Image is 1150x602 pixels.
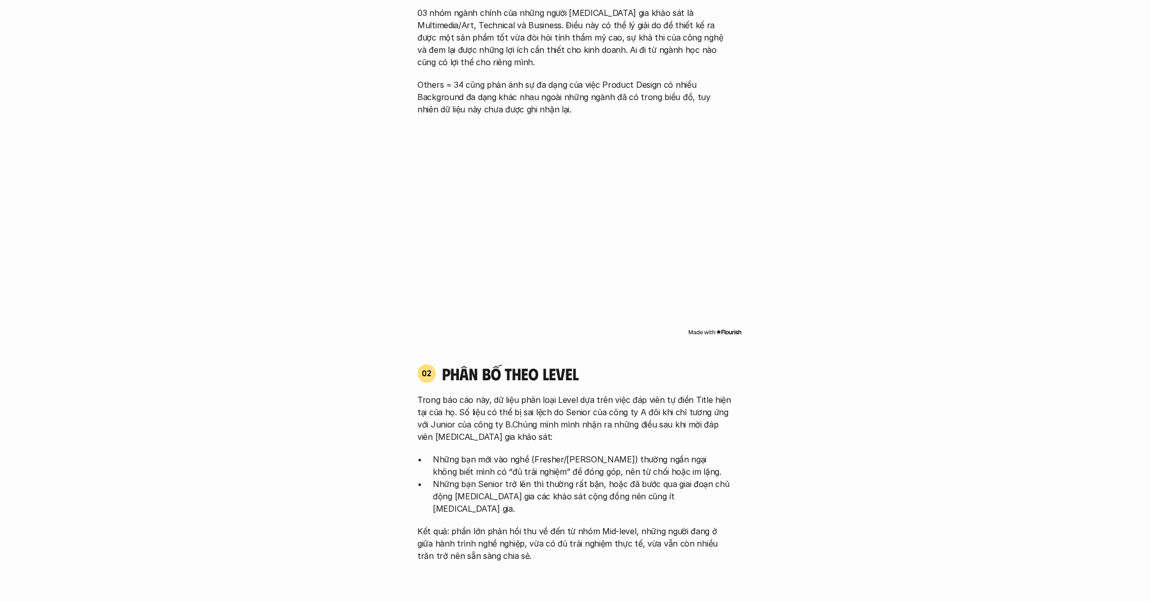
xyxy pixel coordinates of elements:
p: Others = 34 cũng phản ánh sự đa dạng của việc Product Design có nhiều Background đa dạng khác nha... [417,79,733,115]
p: 02 [422,369,432,377]
p: Trong báo cáo này, dữ liệu phân loại Level dựa trên việc đáp viên tự điền Title hiện tại của họ. ... [417,394,733,443]
p: Những bạn mới vào nghề (Fresher/[PERSON_NAME]) thường ngần ngại không biết mình có “đủ trải nghiệ... [433,453,733,478]
p: 03 nhóm ngành chính của những người [MEDICAL_DATA] gia khảo sát là Multimedia/Art, Technical và B... [417,7,733,68]
h4: phân bố theo Level [442,364,733,383]
p: Những bạn Senior trở lên thì thường rất bận, hoặc đã bước qua giai đoạn chủ động [MEDICAL_DATA] g... [433,478,733,515]
iframe: Interactive or visual content [408,131,742,326]
p: Kết quả: phần lớn phản hồi thu về đến từ nhóm Mid-level, những người đang ở giữa hành trình nghề ... [417,525,733,562]
img: Made with Flourish [688,328,742,336]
